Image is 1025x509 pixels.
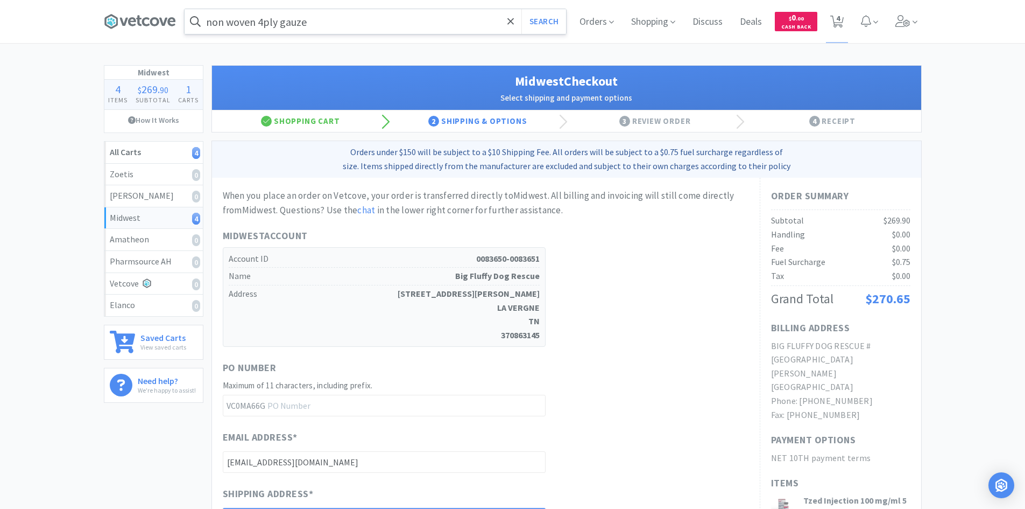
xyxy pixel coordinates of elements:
[789,12,804,23] span: 0
[771,433,856,448] h1: Payment Options
[216,145,917,173] p: Orders under $150 will be subject to a $10 Shipping Fee. All orders will be subject to a $0.75 fu...
[789,15,791,22] span: $
[138,85,142,95] span: $
[771,476,910,491] h1: Items
[771,339,910,353] h2: BIG FLUFFY DOG RESCUE #
[771,451,910,465] h2: NET 10TH payment terms
[212,110,390,132] div: Shopping Cart
[104,95,132,105] h4: Items
[160,85,168,95] span: 90
[771,189,910,204] h1: Order Summary
[223,71,910,92] h1: Midwest Checkout
[110,147,141,157] strong: All Carts
[809,116,820,127] span: 4
[192,213,200,225] i: 4
[223,360,277,376] span: PO Number
[110,211,197,225] div: Midwest
[138,385,196,395] p: We're happy to assist!
[104,295,203,316] a: Elanco0
[398,287,540,342] strong: [STREET_ADDRESS][PERSON_NAME] LA VERGNE TN 370863145
[223,92,910,104] h2: Select shipping and payment options
[988,472,1014,498] div: Open Intercom Messenger
[223,380,373,391] span: Maximum of 11 characters, including prefix.
[223,189,749,218] div: When you place an order on Vetcove, your order is transferred directly to Midwest . All billing a...
[110,255,197,269] div: Pharmsource AH
[736,17,766,27] a: Deals
[892,256,910,267] span: $0.75
[104,66,203,80] h1: Midwest
[131,84,174,95] div: .
[104,273,203,295] a: Vetcove0
[229,268,540,285] h5: Name
[892,270,910,281] span: $0.00
[192,300,200,312] i: 0
[771,380,910,394] h2: [GEOGRAPHIC_DATA]
[455,269,540,283] strong: Big Fluffy Dog Rescue
[104,142,203,164] a: All Carts4
[104,110,203,130] a: How It Works
[892,229,910,240] span: $0.00
[567,110,744,132] div: Review Order
[744,110,921,132] div: Receipt
[192,234,200,246] i: 0
[104,185,203,207] a: [PERSON_NAME]0
[771,242,784,256] div: Fee
[771,353,910,380] h2: [GEOGRAPHIC_DATA][PERSON_NAME]
[688,17,727,27] a: Discuss
[223,486,314,502] span: Shipping Address *
[104,251,203,273] a: Pharmsource AH0
[771,408,910,422] h2: Fax: [PHONE_NUMBER]
[110,277,197,291] div: Vetcove
[883,215,910,226] span: $269.90
[771,228,805,242] div: Handling
[771,320,850,336] h1: Billing Address
[192,191,200,203] i: 0
[771,214,804,228] div: Subtotal
[142,82,158,96] span: 269
[110,189,197,203] div: [PERSON_NAME]
[223,395,546,416] input: PO Number
[131,95,174,105] h4: Subtotal
[223,395,267,416] span: VC0MA66G
[192,169,200,181] i: 0
[826,18,848,28] a: 4
[104,325,203,360] a: Saved CartsView saved carts
[771,394,910,408] h2: Phone: [PHONE_NUMBER]
[115,82,121,96] span: 4
[771,269,784,283] div: Tax
[140,331,186,342] h6: Saved Carts
[104,164,203,186] a: Zoetis0
[192,278,200,290] i: 0
[104,229,203,251] a: Amatheon0
[357,204,375,216] a: chat
[619,116,630,127] span: 3
[428,116,439,127] span: 2
[229,285,540,344] h5: Address
[775,7,817,36] a: $0.00Cash Back
[771,255,825,269] div: Fuel Surcharge
[223,451,546,473] input: Email Address
[389,110,567,132] div: Shipping & Options
[110,298,197,312] div: Elanco
[476,252,540,266] strong: 0083650-0083651
[892,243,910,254] span: $0.00
[110,168,197,182] div: Zoetis
[192,256,200,268] i: 0
[229,250,540,268] h5: Account ID
[865,290,910,307] span: $270.65
[138,374,196,385] h6: Need help?
[796,15,804,22] span: . 00
[186,82,191,96] span: 1
[110,233,197,247] div: Amatheon
[174,95,203,105] h4: Carts
[771,289,833,309] div: Grand Total
[781,24,811,31] span: Cash Back
[223,228,546,244] h1: Midwest Account
[104,207,203,229] a: Midwest4
[192,147,200,159] i: 4
[521,9,566,34] button: Search
[185,9,566,34] input: Search by item, sku, manufacturer, ingredient, size...
[140,342,186,352] p: View saved carts
[223,430,298,445] span: Email Address *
